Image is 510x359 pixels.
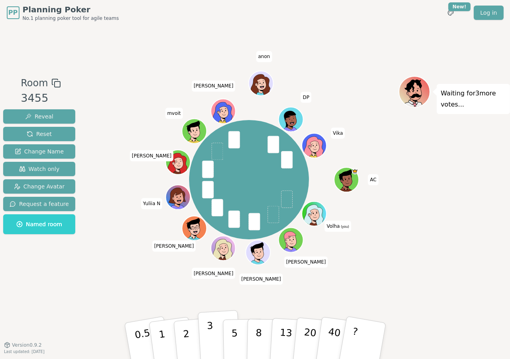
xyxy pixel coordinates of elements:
[3,144,75,159] button: Change Name
[21,90,61,107] div: 3455
[331,128,345,139] span: Click to change your name
[152,241,196,252] span: Click to change your name
[191,80,235,91] span: Click to change your name
[3,197,75,211] button: Request a feature
[441,88,506,110] p: Waiting for 3 more votes...
[141,198,162,209] span: Click to change your name
[324,221,351,232] span: Click to change your name
[303,202,326,225] button: Click to change your avatar
[19,165,60,173] span: Watch only
[301,92,311,103] span: Click to change your name
[130,150,174,161] span: Click to change your name
[3,214,75,234] button: Named room
[12,342,42,348] span: Version 0.9.2
[15,147,64,155] span: Change Name
[3,127,75,141] button: Reset
[27,130,52,138] span: Reset
[4,349,45,354] span: Last updated: [DATE]
[340,225,349,229] span: (you)
[444,6,458,20] button: New!
[14,182,65,190] span: Change Avatar
[3,109,75,124] button: Reveal
[23,4,119,15] span: Planning Poker
[10,200,69,208] span: Request a feature
[16,220,62,228] span: Named room
[7,4,119,21] a: PPPlanning PokerNo.1 planning poker tool for agile teams
[25,113,53,120] span: Reveal
[256,51,272,62] span: Click to change your name
[474,6,503,20] a: Log in
[368,174,378,185] span: Click to change your name
[8,8,18,17] span: PP
[4,342,42,348] button: Version0.9.2
[23,15,119,21] span: No.1 planning poker tool for agile teams
[191,268,235,279] span: Click to change your name
[3,162,75,176] button: Watch only
[21,76,48,90] span: Room
[3,179,75,194] button: Change Avatar
[352,168,358,174] span: AC is the host
[165,108,183,119] span: Click to change your name
[239,274,283,285] span: Click to change your name
[284,256,328,268] span: Click to change your name
[448,2,471,11] div: New!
